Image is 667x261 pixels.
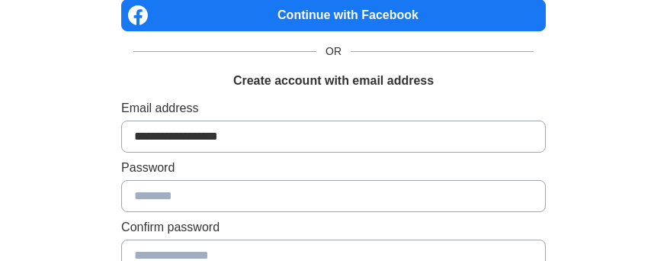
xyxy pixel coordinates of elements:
[121,218,546,237] label: Confirm password
[233,72,434,90] h1: Create account with email address
[316,43,351,60] span: OR
[121,159,546,177] label: Password
[121,99,546,118] label: Email address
